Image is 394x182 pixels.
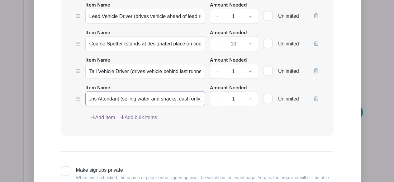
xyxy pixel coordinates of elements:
label: Amount Needed [210,2,247,9]
span: Unlimited [278,96,299,101]
a: + [242,64,258,79]
label: Amount Needed [210,85,247,92]
label: Amount Needed [210,30,247,37]
a: + [242,9,258,24]
input: e.g. Snacks or Check-in Attendees [85,91,205,106]
label: Item Name [85,85,110,92]
a: - [210,64,224,79]
input: e.g. Snacks or Check-in Attendees [85,36,205,51]
a: - [210,91,224,106]
input: e.g. Snacks or Check-in Attendees [85,9,205,24]
span: Unlimited [278,41,299,46]
a: Add Item [91,114,115,121]
label: Item Name [85,57,110,64]
label: Item Name [85,2,110,9]
a: + [242,91,258,106]
a: + [242,36,258,51]
a: - [210,36,224,51]
a: Add bulk items [120,114,157,121]
input: e.g. Snacks or Check-in Attendees [85,64,205,79]
label: Item Name [85,30,110,37]
span: Unlimited [278,13,299,19]
label: Amount Needed [210,57,247,64]
span: Unlimited [278,68,299,74]
a: - [210,9,224,24]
